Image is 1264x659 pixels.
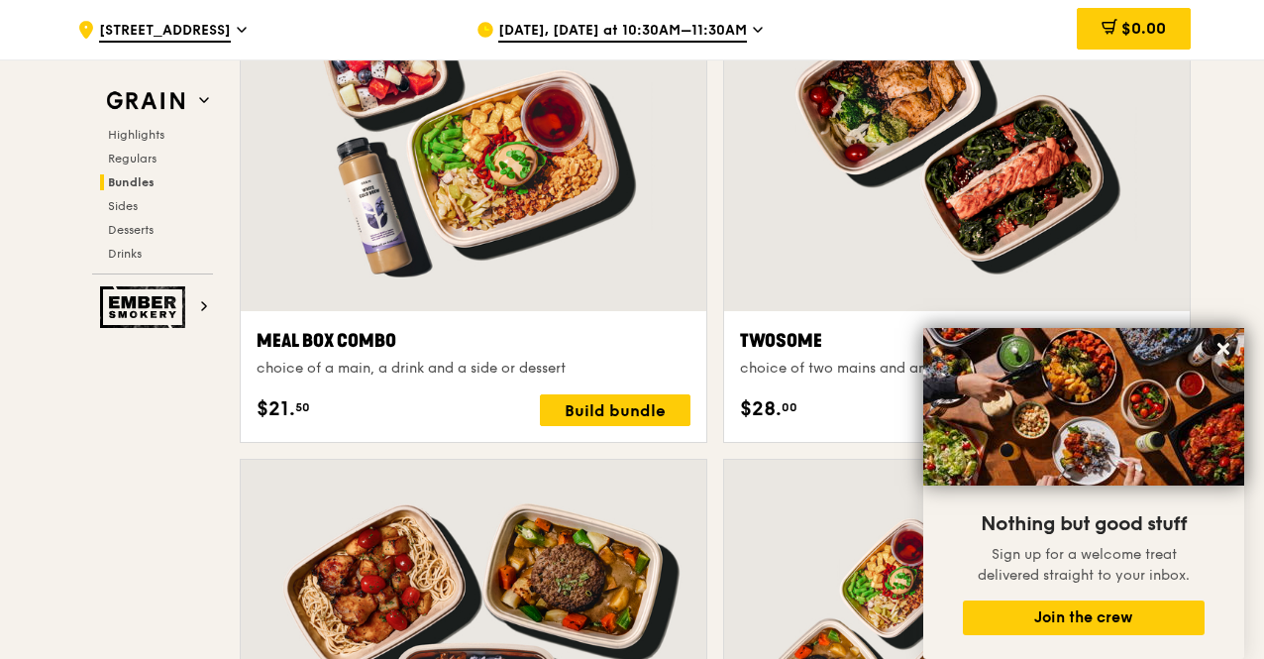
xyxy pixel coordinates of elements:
[1208,333,1239,365] button: Close
[295,399,310,415] span: 50
[108,199,138,213] span: Sides
[498,21,747,43] span: [DATE], [DATE] at 10:30AM–11:30AM
[782,399,797,415] span: 00
[978,546,1190,584] span: Sign up for a welcome treat delivered straight to your inbox.
[100,286,191,328] img: Ember Smokery web logo
[923,328,1244,486] img: DSC07876-Edit02-Large.jpeg
[740,394,782,424] span: $28.
[257,394,295,424] span: $21.
[108,247,142,261] span: Drinks
[108,128,164,142] span: Highlights
[108,152,157,165] span: Regulars
[981,512,1187,536] span: Nothing but good stuff
[100,83,191,119] img: Grain web logo
[257,359,690,379] div: choice of a main, a drink and a side or dessert
[740,359,1174,379] div: choice of two mains and an option of drinks, desserts and sides
[1121,19,1166,38] span: $0.00
[108,175,155,189] span: Bundles
[963,601,1205,635] button: Join the crew
[257,327,690,355] div: Meal Box Combo
[740,327,1174,355] div: Twosome
[99,21,231,43] span: [STREET_ADDRESS]
[108,223,154,237] span: Desserts
[540,394,690,426] div: Build bundle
